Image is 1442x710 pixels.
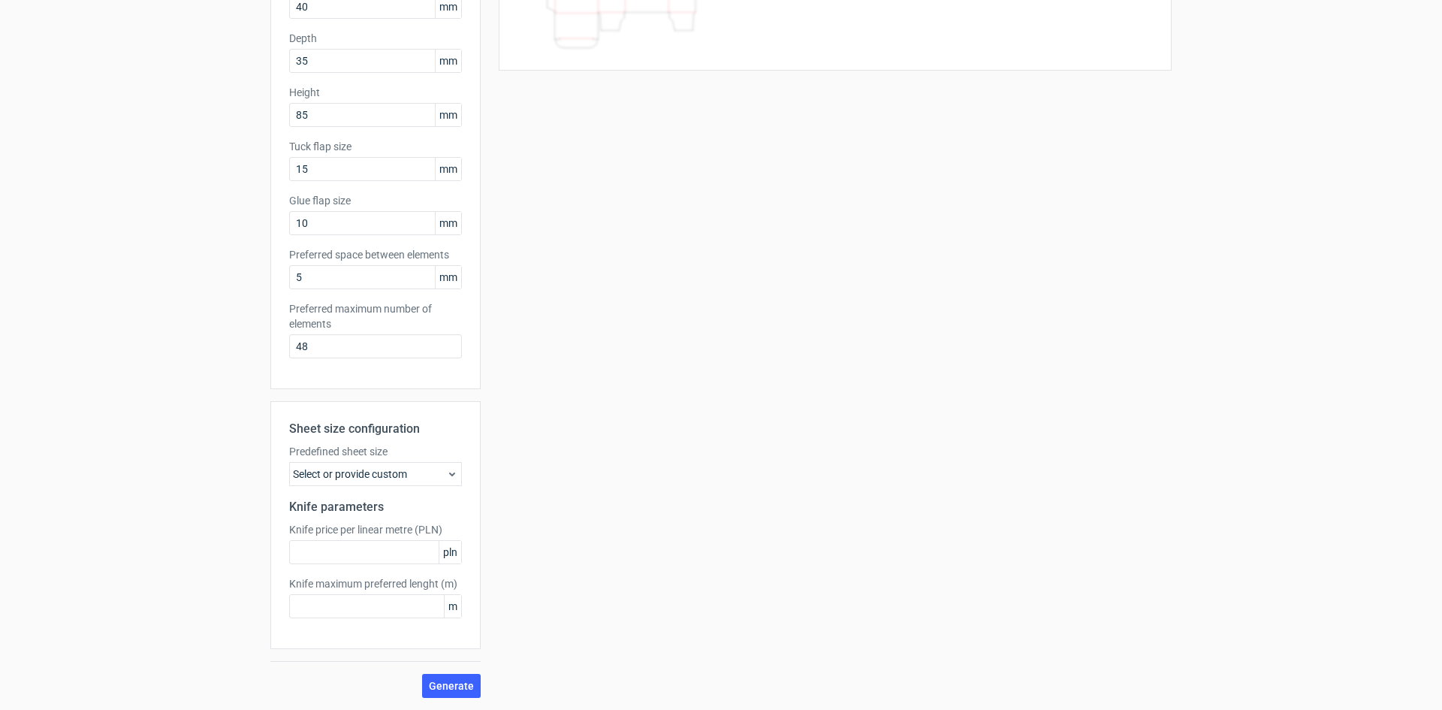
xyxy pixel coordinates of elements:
label: Height [289,85,462,100]
label: Tuck flap size [289,139,462,154]
label: Preferred space between elements [289,247,462,262]
label: Knife price per linear metre (PLN) [289,522,462,537]
label: Depth [289,31,462,46]
label: Predefined sheet size [289,444,462,459]
span: mm [435,50,461,72]
label: Knife maximum preferred lenght (m) [289,576,462,591]
span: mm [435,104,461,126]
span: mm [435,158,461,180]
span: m [444,595,461,618]
span: mm [435,266,461,289]
span: Generate [429,681,474,691]
div: Select or provide custom [289,462,462,486]
span: pln [439,541,461,563]
h2: Knife parameters [289,498,462,516]
span: mm [435,212,461,234]
label: Preferred maximum number of elements [289,301,462,331]
h2: Sheet size configuration [289,420,462,438]
button: Generate [422,674,481,698]
label: Glue flap size [289,193,462,208]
